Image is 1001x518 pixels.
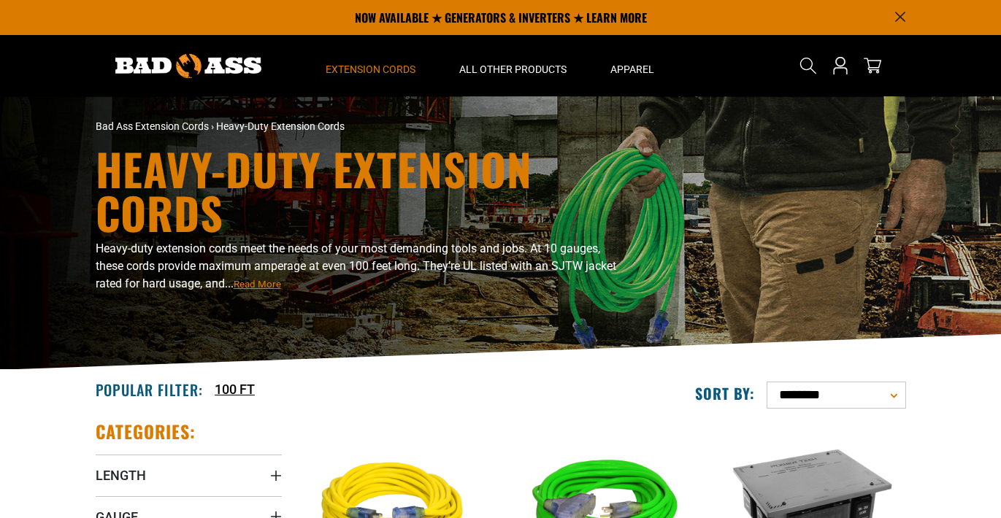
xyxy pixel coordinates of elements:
[115,54,261,78] img: Bad Ass Extension Cords
[96,241,616,290] span: Heavy-duty extension cords meet the needs of your most demanding tools and jobs. At 10 gauges, th...
[304,35,437,96] summary: Extension Cords
[326,63,415,76] span: Extension Cords
[211,120,214,132] span: ›
[96,120,209,132] a: Bad Ass Extension Cords
[459,63,567,76] span: All Other Products
[96,455,282,495] summary: Length
[215,379,255,399] a: 100 FT
[96,147,629,234] h1: Heavy-Duty Extension Cords
[695,384,755,403] label: Sort by:
[588,35,676,96] summary: Apparel
[216,120,345,132] span: Heavy-Duty Extension Cords
[96,467,146,484] span: Length
[96,380,203,399] h2: Popular Filter:
[437,35,588,96] summary: All Other Products
[610,63,654,76] span: Apparel
[797,54,820,77] summary: Search
[96,119,629,134] nav: breadcrumbs
[96,420,196,443] h2: Categories:
[234,279,281,290] span: Read More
